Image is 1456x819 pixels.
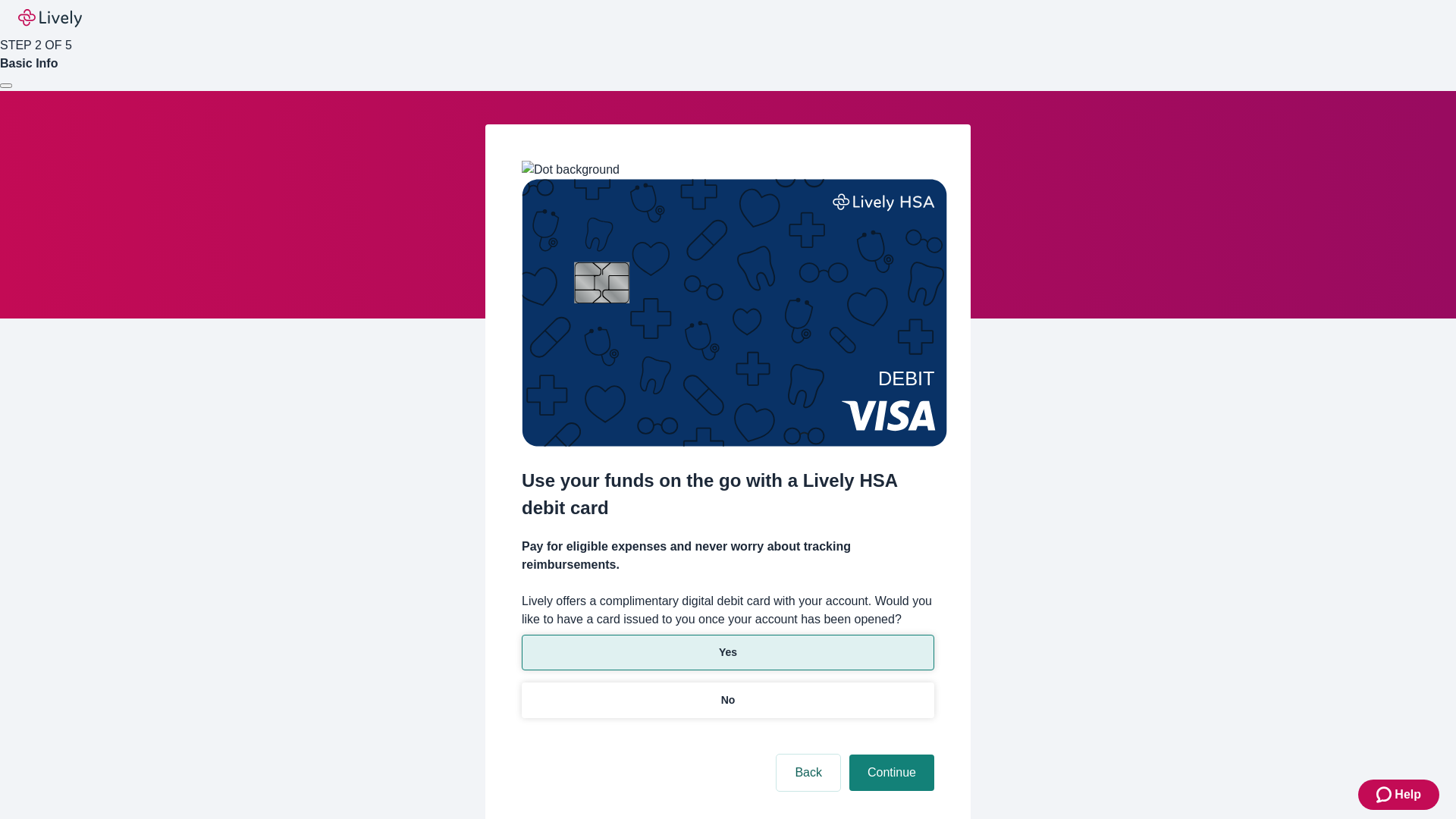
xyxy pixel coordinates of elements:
[1395,786,1421,804] span: Help
[522,467,934,522] h2: Use your funds on the go with a Lively HSA debit card
[522,635,934,670] button: Yes
[522,538,934,574] h4: Pay for eligible expenses and never worry about tracking reimbursements.
[522,179,947,447] img: Debit card
[777,755,840,791] button: Back
[1376,786,1395,804] svg: Zendesk support icon
[522,682,934,718] button: No
[719,645,737,661] p: Yes
[721,692,736,708] p: No
[522,592,934,629] label: Lively offers a complimentary digital debit card with your account. Would you like to have a card...
[1358,780,1439,810] button: Zendesk support iconHelp
[849,755,934,791] button: Continue
[522,161,620,179] img: Dot background
[18,9,82,27] img: Lively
